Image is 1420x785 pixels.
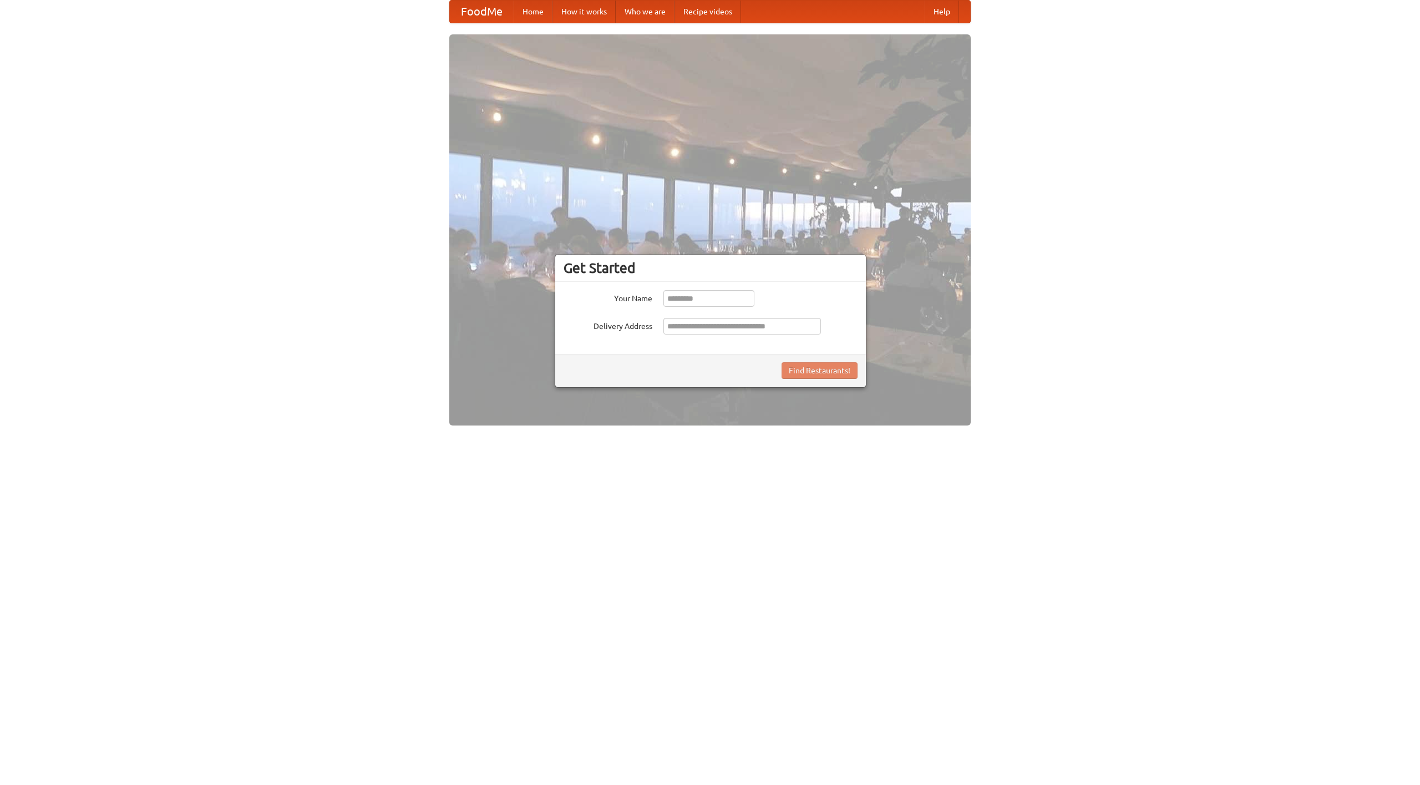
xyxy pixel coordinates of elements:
a: FoodMe [450,1,514,23]
a: Home [514,1,552,23]
label: Delivery Address [564,318,652,332]
a: How it works [552,1,616,23]
a: Recipe videos [674,1,741,23]
label: Your Name [564,290,652,304]
a: Help [925,1,959,23]
a: Who we are [616,1,674,23]
button: Find Restaurants! [782,362,858,379]
h3: Get Started [564,260,858,276]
